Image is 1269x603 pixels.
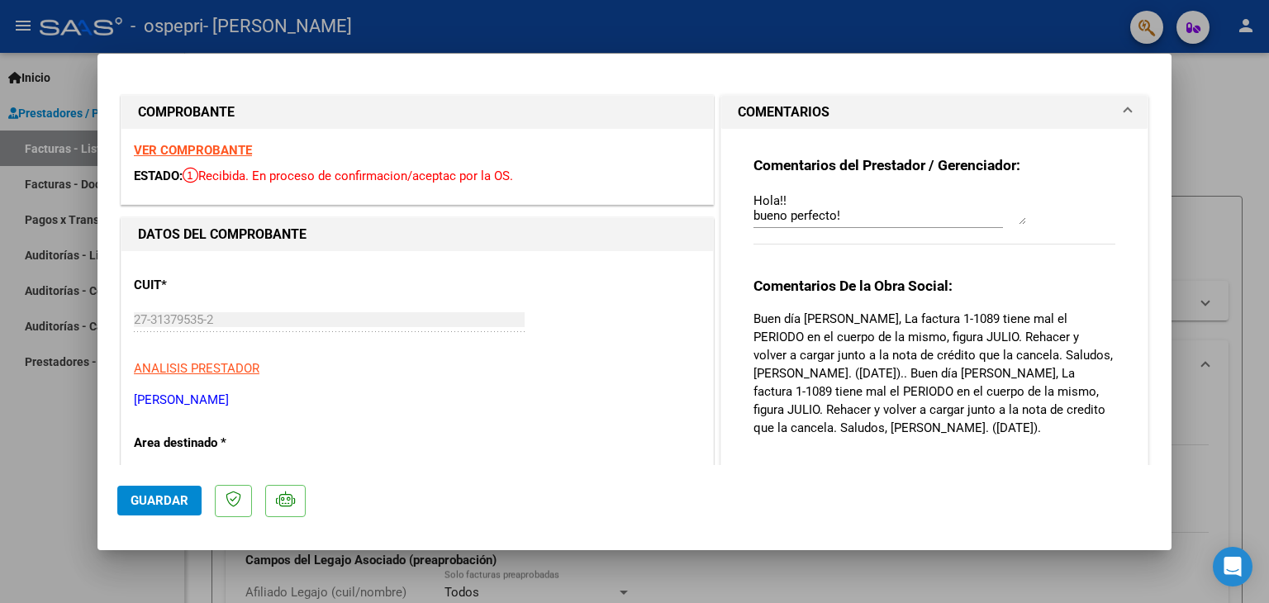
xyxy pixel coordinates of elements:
h1: COMENTARIOS [738,102,829,122]
strong: Comentarios del Prestador / Gerenciador: [753,157,1020,173]
span: Guardar [131,493,188,508]
span: Recibida. En proceso de confirmacion/aceptac por la OS. [183,169,513,183]
p: Buen día [PERSON_NAME], La factura 1-1089 tiene mal el PERIODO en el cuerpo de la mismo, figura J... [753,310,1115,437]
mat-expansion-panel-header: COMENTARIOS [721,96,1148,129]
span: ESTADO: [134,169,183,183]
div: COMENTARIOS [721,129,1148,512]
span: ANALISIS PRESTADOR [134,361,259,376]
strong: Comentarios De la Obra Social: [753,278,953,294]
p: Area destinado * [134,434,304,453]
a: VER COMPROBANTE [134,143,252,158]
strong: DATOS DEL COMPROBANTE [138,226,307,242]
button: Guardar [117,486,202,515]
div: Open Intercom Messenger [1213,547,1252,586]
p: [PERSON_NAME] [134,391,701,410]
strong: COMPROBANTE [138,104,235,120]
p: CUIT [134,276,304,295]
